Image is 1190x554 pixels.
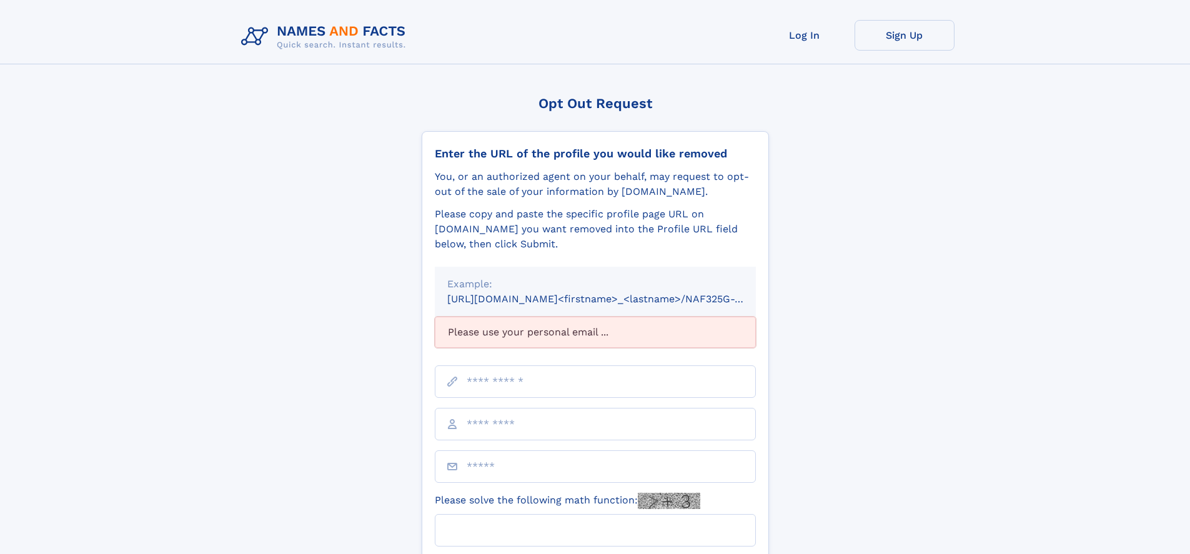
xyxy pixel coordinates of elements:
div: Enter the URL of the profile you would like removed [435,147,756,161]
a: Log In [755,20,855,51]
a: Sign Up [855,20,954,51]
label: Please solve the following math function: [435,493,700,509]
div: You, or an authorized agent on your behalf, may request to opt-out of the sale of your informatio... [435,169,756,199]
div: Please copy and paste the specific profile page URL on [DOMAIN_NAME] you want removed into the Pr... [435,207,756,252]
div: Opt Out Request [422,96,769,111]
div: Please use your personal email ... [435,317,756,348]
div: Example: [447,277,743,292]
img: Logo Names and Facts [236,20,416,54]
small: [URL][DOMAIN_NAME]<firstname>_<lastname>/NAF325G-xxxxxxxx [447,293,780,305]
